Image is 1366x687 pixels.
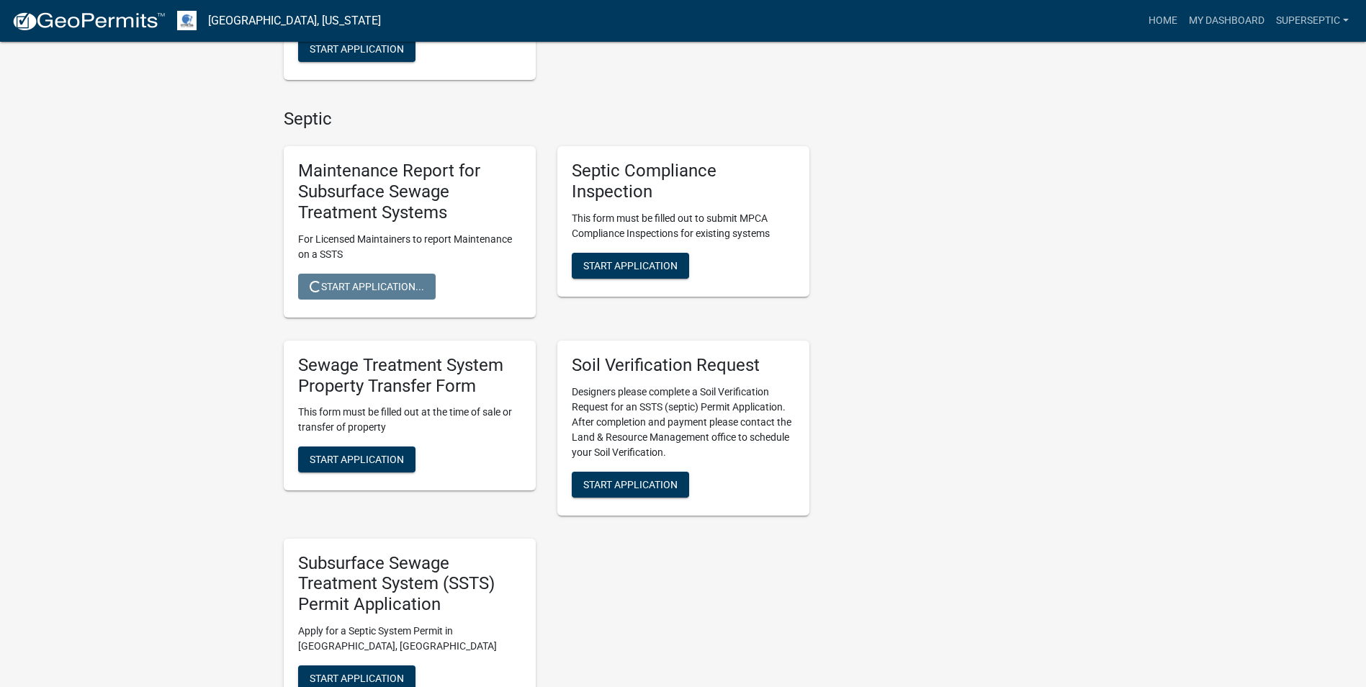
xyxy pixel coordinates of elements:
[298,553,521,615] h5: Subsurface Sewage Treatment System (SSTS) Permit Application
[208,9,381,33] a: [GEOGRAPHIC_DATA], [US_STATE]
[572,161,795,202] h5: Septic Compliance Inspection
[1183,7,1270,35] a: My Dashboard
[572,211,795,241] p: This form must be filled out to submit MPCA Compliance Inspections for existing systems
[572,253,689,279] button: Start Application
[572,472,689,498] button: Start Application
[583,478,678,490] span: Start Application
[298,232,521,262] p: For Licensed Maintainers to report Maintenance on a SSTS
[572,385,795,460] p: Designers please complete a Soil Verification Request for an SSTS (septic) Permit Application. Af...
[310,673,404,684] span: Start Application
[1143,7,1183,35] a: Home
[572,355,795,376] h5: Soil Verification Request
[284,109,809,130] h4: Septic
[310,42,404,54] span: Start Application
[310,280,424,292] span: Start Application...
[298,624,521,654] p: Apply for a Septic System Permit in [GEOGRAPHIC_DATA], [GEOGRAPHIC_DATA]
[298,446,415,472] button: Start Application
[298,36,415,62] button: Start Application
[298,274,436,300] button: Start Application...
[298,405,521,435] p: This form must be filled out at the time of sale or transfer of property
[1270,7,1354,35] a: SuperSeptic
[177,11,197,30] img: Otter Tail County, Minnesota
[310,454,404,465] span: Start Application
[298,355,521,397] h5: Sewage Treatment System Property Transfer Form
[298,161,521,223] h5: Maintenance Report for Subsurface Sewage Treatment Systems
[583,260,678,271] span: Start Application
